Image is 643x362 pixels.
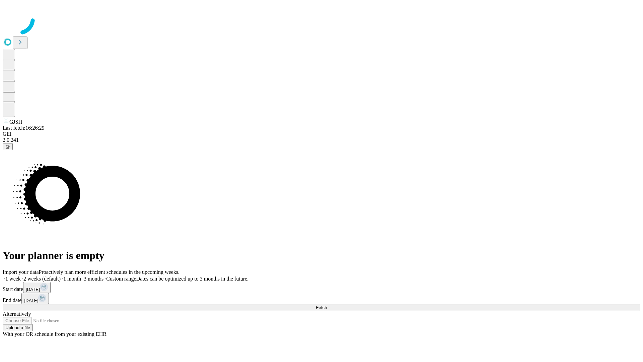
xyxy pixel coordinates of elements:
[3,282,640,293] div: Start date
[3,311,31,317] span: Alternatively
[3,249,640,262] h1: Your planner is empty
[63,276,81,282] span: 1 month
[21,293,49,304] button: [DATE]
[3,131,640,137] div: GEI
[5,144,10,149] span: @
[106,276,136,282] span: Custom range
[24,298,38,303] span: [DATE]
[136,276,248,282] span: Dates can be optimized up to 3 months in the future.
[3,331,106,337] span: With your OR schedule from your existing EHR
[3,137,640,143] div: 2.0.241
[3,269,39,275] span: Import your data
[3,143,13,150] button: @
[9,119,22,125] span: GJSH
[316,305,327,310] span: Fetch
[3,304,640,311] button: Fetch
[26,287,40,292] span: [DATE]
[3,324,33,331] button: Upload a file
[5,276,21,282] span: 1 week
[23,276,61,282] span: 2 weeks (default)
[3,293,640,304] div: End date
[39,269,180,275] span: Proactively plan more efficient schedules in the upcoming weeks.
[84,276,103,282] span: 3 months
[23,282,51,293] button: [DATE]
[3,125,45,131] span: Last fetch: 16:26:29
